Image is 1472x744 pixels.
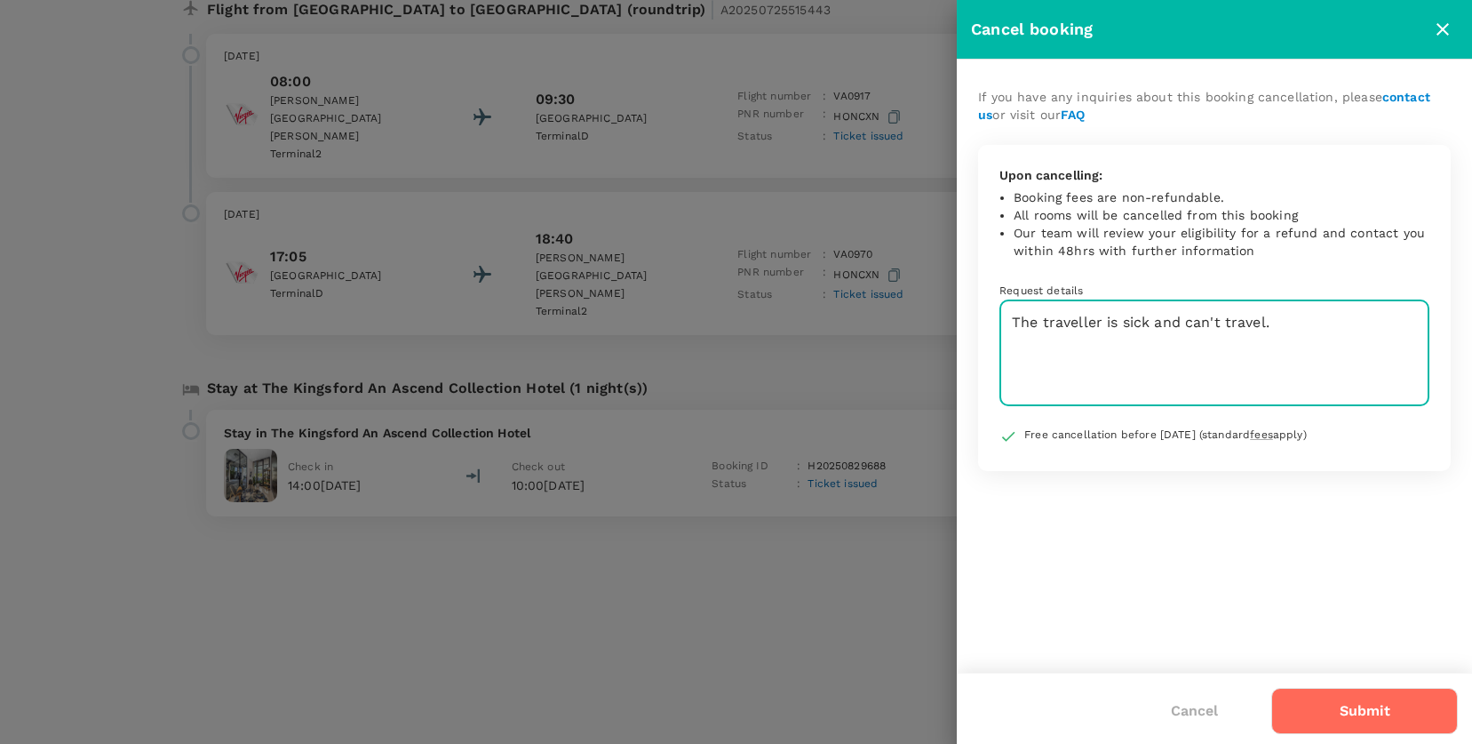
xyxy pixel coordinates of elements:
[1014,188,1429,206] li: Booking fees are non-refundable.
[1024,428,1429,443] p: Free cancellation before [DATE] (standard apply)
[1428,14,1458,44] button: close
[1014,206,1429,224] li: All rooms will be cancelled from this booking
[978,90,1430,122] span: If you have any inquiries about this booking cancellation, please or visit our
[1014,224,1429,260] li: Our team will review your eligibility for a refund and contact you within 48hrs with further info...
[1061,108,1085,122] a: FAQ
[1146,689,1243,733] button: Cancel
[1250,428,1273,441] span: fees
[971,17,1428,43] div: Cancel booking
[999,284,1083,297] span: Request details
[999,166,1429,184] p: Upon cancelling:
[1271,688,1458,734] button: Submit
